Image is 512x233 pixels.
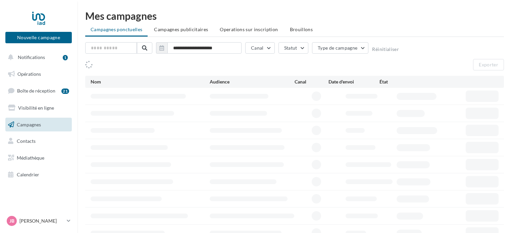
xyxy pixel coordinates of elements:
[17,121,41,127] span: Campagnes
[379,78,430,85] div: État
[17,155,44,161] span: Médiathèque
[4,50,70,64] button: Notifications 1
[9,218,14,224] span: JB
[5,32,72,43] button: Nouvelle campagne
[312,42,369,54] button: Type de campagne
[4,134,73,148] a: Contacts
[290,26,313,32] span: Brouillons
[5,215,72,227] a: JB [PERSON_NAME]
[220,26,278,32] span: Operations sur inscription
[85,11,504,21] div: Mes campagnes
[210,78,295,85] div: Audience
[17,88,55,94] span: Boîte de réception
[4,83,73,98] a: Boîte de réception21
[295,78,328,85] div: Canal
[18,54,45,60] span: Notifications
[17,138,36,144] span: Contacts
[4,101,73,115] a: Visibilité en ligne
[473,59,504,70] button: Exporter
[61,89,69,94] div: 21
[154,26,208,32] span: Campagnes publicitaires
[328,78,379,85] div: Date d'envoi
[278,42,308,54] button: Statut
[245,42,275,54] button: Canal
[17,172,39,177] span: Calendrier
[91,78,210,85] div: Nom
[63,55,68,60] div: 1
[4,168,73,182] a: Calendrier
[17,71,41,77] span: Opérations
[4,118,73,132] a: Campagnes
[372,47,399,52] button: Réinitialiser
[18,105,54,111] span: Visibilité en ligne
[4,67,73,81] a: Opérations
[4,151,73,165] a: Médiathèque
[19,218,64,224] p: [PERSON_NAME]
